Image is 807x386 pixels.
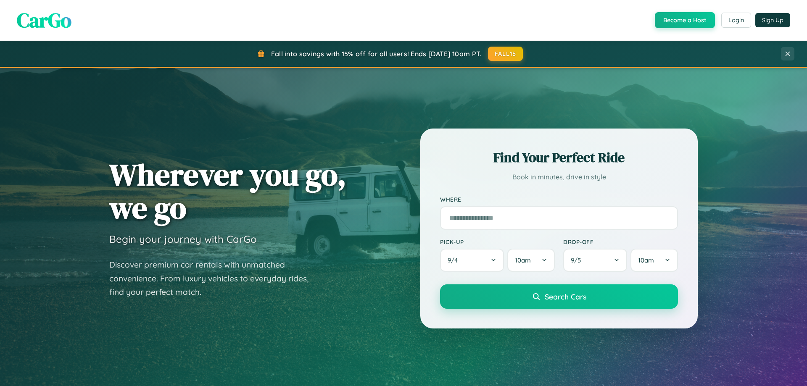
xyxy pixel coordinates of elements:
[440,238,555,245] label: Pick-up
[488,47,523,61] button: FALL15
[271,50,482,58] span: Fall into savings with 15% off for all users! Ends [DATE] 10am PT.
[655,12,715,28] button: Become a Host
[109,258,319,299] p: Discover premium car rentals with unmatched convenience. From luxury vehicles to everyday rides, ...
[17,6,71,34] span: CarGo
[545,292,586,301] span: Search Cars
[630,249,678,272] button: 10am
[440,196,678,203] label: Where
[563,238,678,245] label: Drop-off
[638,256,654,264] span: 10am
[440,284,678,309] button: Search Cars
[755,13,790,27] button: Sign Up
[109,233,257,245] h3: Begin your journey with CarGo
[440,148,678,167] h2: Find Your Perfect Ride
[109,158,346,224] h1: Wherever you go, we go
[440,171,678,183] p: Book in minutes, drive in style
[507,249,555,272] button: 10am
[440,249,504,272] button: 9/4
[563,249,627,272] button: 9/5
[571,256,585,264] span: 9 / 5
[448,256,462,264] span: 9 / 4
[721,13,751,28] button: Login
[515,256,531,264] span: 10am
